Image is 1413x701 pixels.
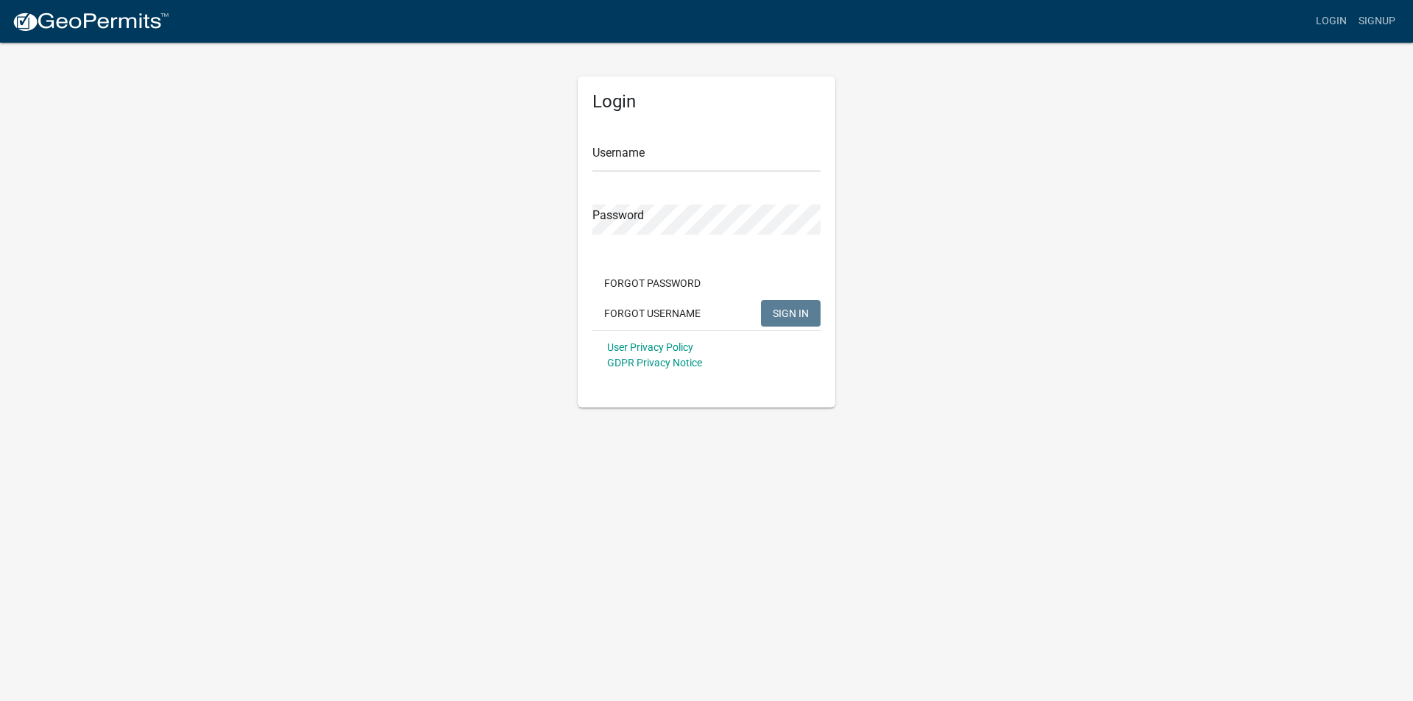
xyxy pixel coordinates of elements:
button: Forgot Username [592,300,712,327]
a: Login [1310,7,1353,35]
a: GDPR Privacy Notice [607,357,702,369]
button: Forgot Password [592,270,712,296]
span: SIGN IN [773,307,809,319]
a: User Privacy Policy [607,341,693,353]
button: SIGN IN [761,300,821,327]
h5: Login [592,91,821,113]
a: Signup [1353,7,1401,35]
